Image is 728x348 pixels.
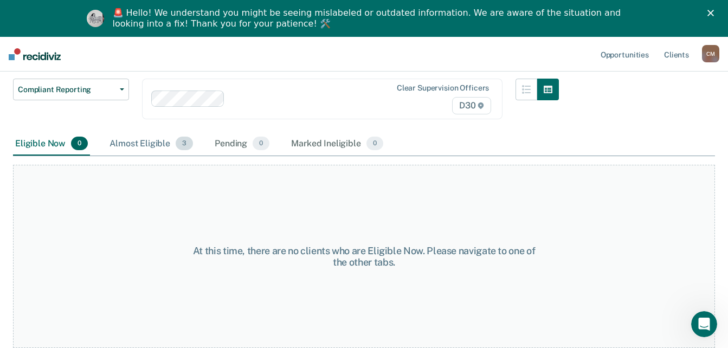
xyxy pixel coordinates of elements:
[87,10,104,27] img: Profile image for Kim
[13,132,90,156] div: Eligible Now0
[176,137,193,151] span: 3
[253,137,269,151] span: 0
[397,83,489,93] div: Clear supervision officers
[189,245,539,268] div: At this time, there are no clients who are Eligible Now. Please navigate to one of the other tabs.
[691,311,717,337] iframe: Intercom live chat
[702,45,719,62] button: CM
[107,132,195,156] div: Almost Eligible3
[702,45,719,62] div: C M
[9,48,61,60] img: Recidiviz
[598,37,651,72] a: Opportunities
[662,37,691,72] a: Clients
[212,132,272,156] div: Pending0
[707,10,718,16] div: Close
[289,132,385,156] div: Marked Ineligible0
[366,137,383,151] span: 0
[452,97,491,114] span: D30
[113,8,624,29] div: 🚨 Hello! We understand you might be seeing mislabeled or outdated information. We are aware of th...
[71,137,88,151] span: 0
[18,85,115,94] span: Compliant Reporting
[13,79,129,100] button: Compliant Reporting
